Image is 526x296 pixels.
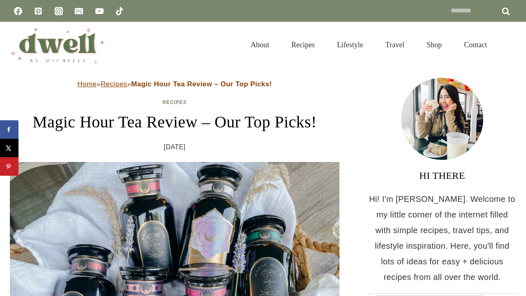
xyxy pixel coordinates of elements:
[415,30,453,59] a: Shop
[10,3,26,19] a: Facebook
[326,30,374,59] a: Lifestyle
[77,80,272,88] span: » »
[111,3,128,19] a: TikTok
[453,30,498,59] a: Contact
[101,80,127,88] a: Recipes
[162,99,187,105] a: Recipes
[10,26,104,64] img: DWELL by michelle
[164,141,186,153] time: [DATE]
[77,80,97,88] a: Home
[368,191,516,285] p: Hi! I'm [PERSON_NAME]. Welcome to my little corner of the internet filled with simple recipes, tr...
[502,38,516,52] button: View Search Form
[91,3,108,19] a: YouTube
[131,80,272,88] strong: Magic Hour Tea Review – Our Top Picks!
[240,30,280,59] a: About
[374,30,415,59] a: Travel
[71,3,87,19] a: Email
[30,3,46,19] a: Pinterest
[280,30,326,59] a: Recipes
[240,30,498,59] nav: Primary Navigation
[51,3,67,19] a: Instagram
[10,110,339,134] h1: Magic Hour Tea Review – Our Top Picks!
[368,168,516,183] h3: HI THERE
